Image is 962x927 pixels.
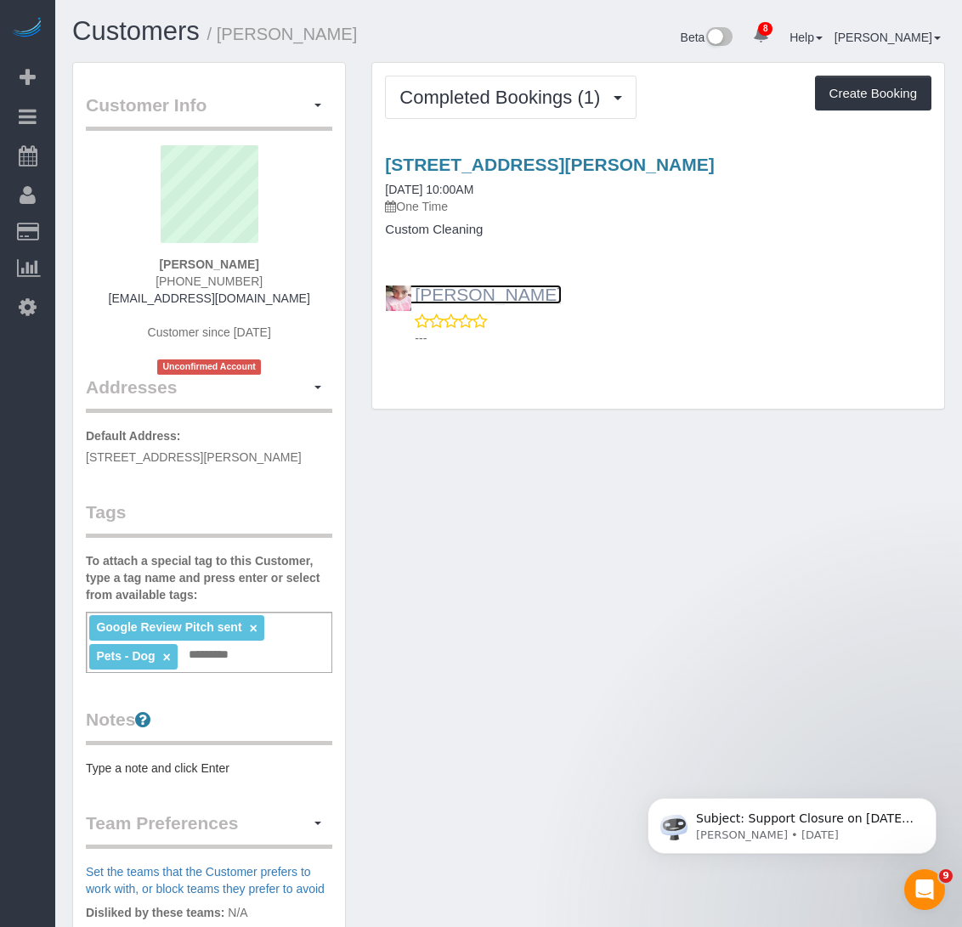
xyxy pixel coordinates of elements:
span: Completed Bookings (1) [399,87,608,108]
span: Google Review Pitch sent [96,620,241,634]
img: LaShekka Gallegos [386,285,411,311]
a: 8 [744,17,778,54]
span: Customer since [DATE] [148,325,271,339]
iframe: Intercom live chat [904,869,945,910]
small: / [PERSON_NAME] [207,25,358,43]
span: 8 [758,22,772,36]
a: [PERSON_NAME] [835,31,941,44]
legend: Customer Info [86,93,332,131]
label: To attach a special tag to this Customer, type a tag name and press enter or select from availabl... [86,552,332,603]
a: × [249,621,257,636]
legend: Tags [86,500,332,538]
a: [PERSON_NAME] [385,285,562,304]
span: [STREET_ADDRESS][PERSON_NAME] [86,450,302,464]
iframe: Intercom notifications message [622,762,962,881]
p: One Time [385,198,931,215]
label: Default Address: [86,427,181,444]
a: Set the teams that the Customer prefers to work with, or block teams they prefer to avoid [86,865,325,896]
a: [STREET_ADDRESS][PERSON_NAME] [385,155,714,174]
a: [DATE] 10:00AM [385,183,473,196]
span: Pets - Dog [96,649,155,663]
a: Beta [681,31,733,44]
a: × [163,650,171,664]
strong: [PERSON_NAME] [159,257,258,271]
p: --- [415,330,931,347]
a: [EMAIL_ADDRESS][DOMAIN_NAME] [109,291,310,305]
legend: Team Preferences [86,811,332,849]
img: Automaid Logo [10,17,44,41]
h4: Custom Cleaning [385,223,931,237]
label: Disliked by these teams: [86,904,224,921]
span: N/A [228,906,247,919]
span: [PHONE_NUMBER] [156,274,263,288]
pre: Type a note and click Enter [86,760,332,777]
span: 9 [939,869,953,883]
a: Customers [72,16,200,46]
span: Unconfirmed Account [157,359,261,374]
a: Help [789,31,823,44]
button: Completed Bookings (1) [385,76,637,119]
button: Create Booking [815,76,931,111]
img: New interface [705,27,733,49]
legend: Notes [86,707,332,745]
